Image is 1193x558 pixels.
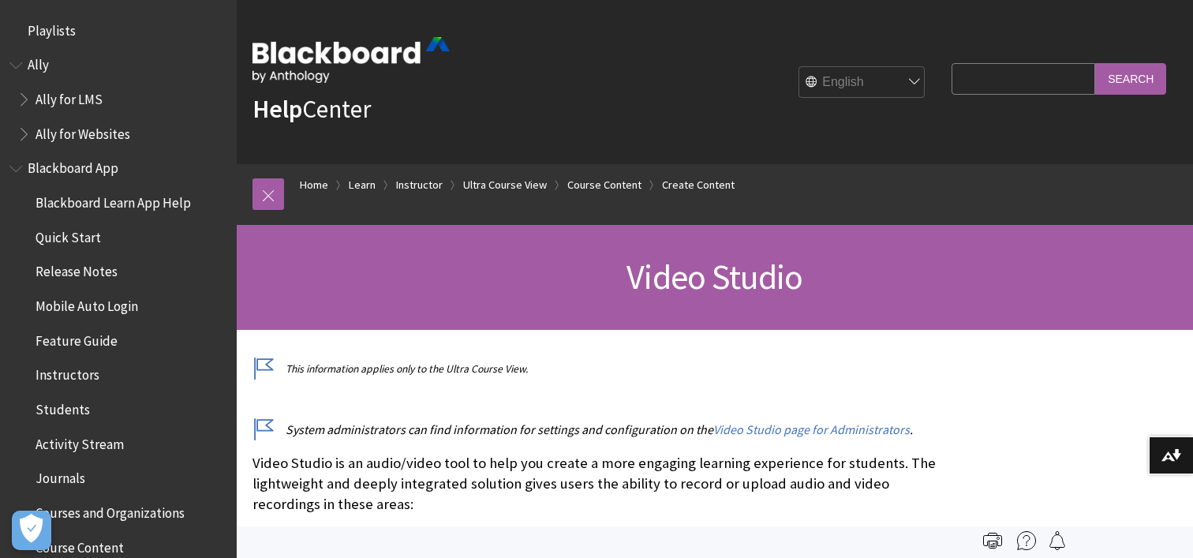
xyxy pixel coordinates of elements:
[36,224,101,245] span: Quick Start
[252,37,450,83] img: Blackboard by Anthology
[567,175,641,195] a: Course Content
[36,431,124,452] span: Activity Stream
[252,93,371,125] a: HelpCenter
[300,175,328,195] a: Home
[36,396,90,418] span: Students
[983,531,1002,550] img: Print
[349,175,376,195] a: Learn
[12,511,51,550] button: Open Preferences
[36,259,118,280] span: Release Notes
[36,466,85,487] span: Journals
[252,93,302,125] strong: Help
[36,189,191,211] span: Blackboard Learn App Help
[36,362,99,384] span: Instructors
[36,534,124,556] span: Course Content
[1017,531,1036,550] img: More help
[252,421,944,438] p: System administrators can find information for settings and configuration on the .
[396,175,443,195] a: Instructor
[28,52,49,73] span: Ally
[28,17,76,39] span: Playlists
[662,175,735,195] a: Create Content
[9,52,227,148] nav: Book outline for Anthology Ally Help
[463,175,547,195] a: Ultra Course View
[713,421,910,438] a: Video Studio page for Administrators
[36,121,130,142] span: Ally for Websites
[36,293,138,314] span: Mobile Auto Login
[1095,63,1166,94] input: Search
[252,453,944,515] p: Video Studio is an audio/video tool to help you create a more engaging learning experience for st...
[9,17,227,44] nav: Book outline for Playlists
[799,67,926,99] select: Site Language Selector
[36,328,118,349] span: Feature Guide
[36,500,185,521] span: Courses and Organizations
[252,361,944,376] p: This information applies only to the Ultra Course View.
[626,255,802,298] span: Video Studio
[36,86,103,107] span: Ally for LMS
[1048,531,1067,550] img: Follow this page
[28,155,118,177] span: Blackboard App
